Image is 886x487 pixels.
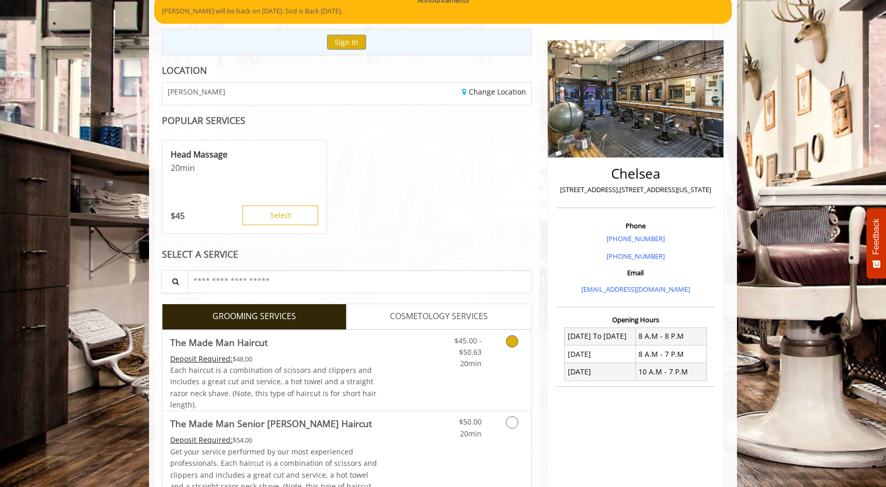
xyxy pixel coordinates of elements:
[212,310,296,323] span: GROOMING SERVICES
[242,206,318,225] button: Select
[872,218,881,255] span: Feedback
[170,435,233,445] span: This service needs some Advance to be paid before we block your appointment
[390,310,488,323] span: COSMETOLOGY SERVICES
[171,162,318,174] p: 20
[565,345,636,363] td: [DATE]
[459,417,482,427] span: $50.00
[559,269,712,276] h3: Email
[162,6,724,17] p: [PERSON_NAME] will be back on [DATE]. Sod is Back [DATE].
[162,64,207,76] b: LOCATION
[559,184,712,195] p: [STREET_ADDRESS],[STREET_ADDRESS][US_STATE]
[170,335,268,350] b: The Made Man Haircut
[606,234,665,243] a: [PHONE_NUMBER]
[565,327,636,345] td: [DATE] To [DATE]
[170,354,233,364] span: This service needs some Advance to be paid before we block your appointment
[161,270,188,293] button: Service Search
[606,252,665,261] a: [PHONE_NUMBER]
[559,222,712,229] h3: Phone
[556,316,715,323] h3: Opening Hours
[171,210,185,222] p: 45
[565,363,636,381] td: [DATE]
[168,88,225,96] span: [PERSON_NAME]
[460,429,482,438] span: 20min
[559,166,712,181] h2: Chelsea
[162,114,245,127] b: POPULAR SERVICES
[462,87,526,97] a: Change Location
[581,285,690,294] a: [EMAIL_ADDRESS][DOMAIN_NAME]
[635,327,707,345] td: 8 A.M - 8 P.M
[866,208,886,278] button: Feedback - Show survey
[162,249,532,259] div: SELECT A SERVICE
[170,353,378,365] div: $48.00
[170,416,372,431] b: The Made Man Senior [PERSON_NAME] Haircut
[635,363,707,381] td: 10 A.M - 7 P.M
[171,210,175,222] span: $
[454,336,482,357] span: $45.00 - $50.63
[171,149,318,160] p: Head Massage
[180,162,195,174] span: min
[170,434,378,446] div: $54.00
[327,35,366,50] button: Sign In
[460,358,482,368] span: 20min
[170,365,376,410] span: Each haircut is a combination of scissors and clippers and includes a great cut and service, a ho...
[635,345,707,363] td: 8 A.M - 7 P.M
